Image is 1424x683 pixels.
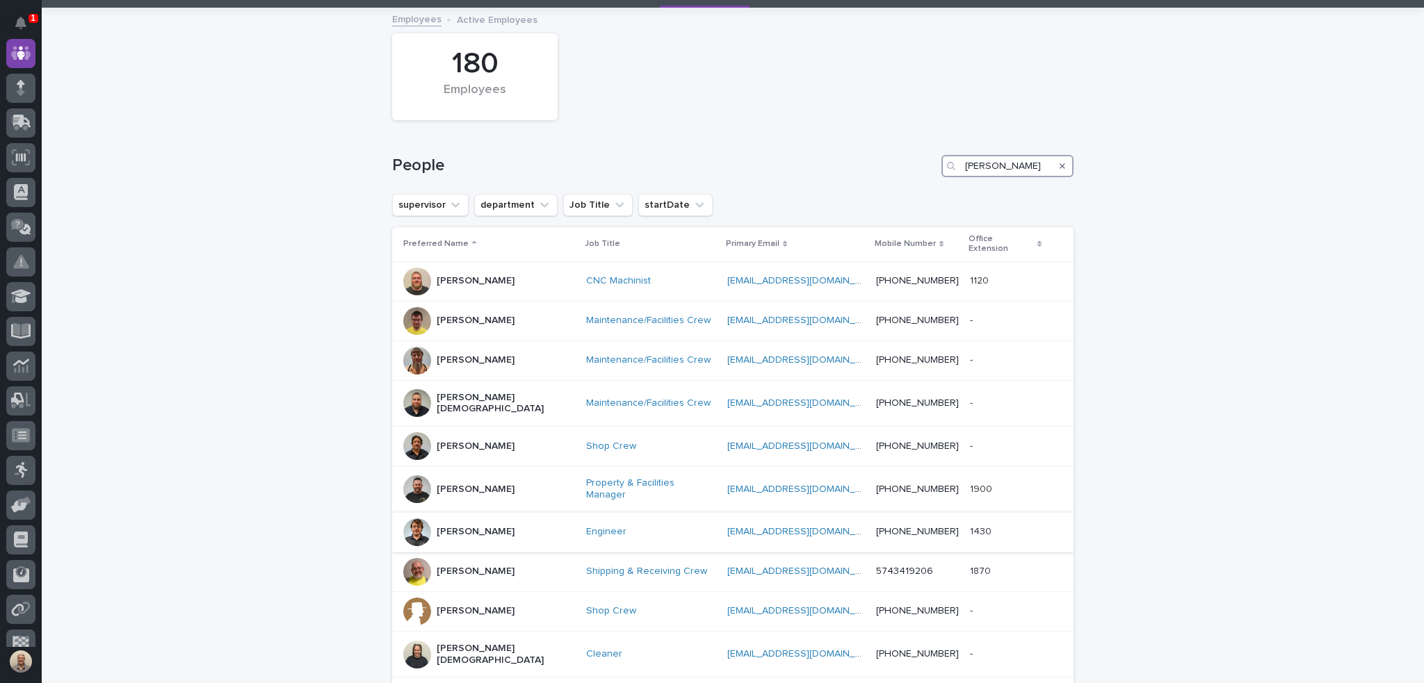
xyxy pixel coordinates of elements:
a: [EMAIL_ADDRESS][DOMAIN_NAME] [727,527,884,536]
button: users-avatar [6,647,35,676]
p: 1900 [970,481,995,495]
tr: [PERSON_NAME]CNC Machinist [EMAIL_ADDRESS][DOMAIN_NAME] [PHONE_NUMBER]11201120 [392,261,1074,301]
tr: [PERSON_NAME]Shipping & Receiving Crew [EMAIL_ADDRESS][DOMAIN_NAME] 574341920618701870 [392,552,1074,591]
a: Property & Facilities Manager [586,477,716,501]
tr: [PERSON_NAME][DEMOGRAPHIC_DATA]Cleaner [EMAIL_ADDRESS][DOMAIN_NAME] [PHONE_NUMBER]-- [392,631,1074,677]
button: Notifications [6,8,35,38]
tr: [PERSON_NAME]Maintenance/Facilities Crew [EMAIL_ADDRESS][DOMAIN_NAME] [PHONE_NUMBER]-- [392,301,1074,340]
tr: [PERSON_NAME]Engineer [EMAIL_ADDRESS][DOMAIN_NAME] [PHONE_NUMBER]14301430 [392,512,1074,552]
p: [PERSON_NAME] [437,484,515,495]
a: [EMAIL_ADDRESS][DOMAIN_NAME] [727,649,884,659]
a: Shop Crew [586,441,636,452]
a: [PHONE_NUMBER] [876,527,959,536]
tr: [PERSON_NAME]Maintenance/Facilities Crew [EMAIL_ADDRESS][DOMAIN_NAME] [PHONE_NUMBER]-- [392,340,1074,380]
a: Cleaner [586,648,622,660]
a: [EMAIL_ADDRESS][DOMAIN_NAME] [727,398,884,408]
a: [EMAIL_ADDRESS][DOMAIN_NAME] [727,276,884,286]
p: [PERSON_NAME][DEMOGRAPHIC_DATA] [437,392,575,415]
button: Job Title [563,194,633,216]
a: [EMAIL_ADDRESS][DOMAIN_NAME] [727,566,884,576]
a: Maintenance/Facilities Crew [586,315,711,327]
a: [PHONE_NUMBER] [876,276,959,286]
button: supervisor [392,194,469,216]
a: CNC Machinist [586,275,651,287]
p: Primary Email [726,236,779,252]
p: Job Title [585,236,620,252]
p: [PERSON_NAME] [437,275,515,287]
a: Shop Crew [586,605,636,617]
p: [PERSON_NAME] [437,526,515,538]
a: Maintenance/Facilities Crew [586,397,711,409]
p: - [970,438,976,452]
input: Search [941,155,1074,177]
p: Office Extension [969,231,1034,257]
p: - [970,602,976,617]
p: [PERSON_NAME] [437,354,515,366]
a: [EMAIL_ADDRESS][DOMAIN_NAME] [727,441,884,451]
tr: [PERSON_NAME]Shop Crew [EMAIL_ADDRESS][DOMAIN_NAME] [PHONE_NUMBER]-- [392,591,1074,631]
p: - [970,395,976,409]
a: [EMAIL_ADDRESS][DOMAIN_NAME] [727,355,884,365]
p: - [970,312,976,327]
tr: [PERSON_NAME][DEMOGRAPHIC_DATA]Maintenance/Facilities Crew [EMAIL_ADDRESS][DOMAIN_NAME] [PHONE_NU... [392,380,1074,427]
tr: [PERSON_NAME]Property & Facilities Manager [EMAIL_ADDRESS][DOMAIN_NAME] [PHONE_NUMBER]19001900 [392,466,1074,513]
a: [PHONE_NUMBER] [876,315,959,325]
a: [PHONE_NUMBER] [876,441,959,451]
div: 180 [416,47,534,81]
a: Maintenance/Facilities Crew [586,354,711,366]
p: Mobile Number [875,236,936,252]
a: [PHONE_NUMBER] [876,484,959,494]
p: 1870 [970,563,994,577]
button: startDate [638,194,713,216]
a: [EMAIL_ADDRESS][DOMAIN_NAME] [727,315,884,325]
div: Employees [416,83,534,112]
a: Employees [392,10,442,26]
a: [PHONE_NUMBER] [876,606,959,616]
p: [PERSON_NAME] [437,566,515,577]
h1: People [392,156,936,176]
p: [PERSON_NAME] [437,315,515,327]
p: 1120 [970,272,992,287]
button: department [474,194,558,216]
a: 5743419206 [876,566,933,576]
p: 1430 [970,523,994,538]
p: Active Employees [457,11,537,26]
p: [PERSON_NAME][DEMOGRAPHIC_DATA] [437,643,575,666]
p: [PERSON_NAME] [437,441,515,452]
p: - [970,645,976,660]
div: Notifications1 [17,17,35,39]
a: [EMAIL_ADDRESS][DOMAIN_NAME] [727,606,884,616]
a: [PHONE_NUMBER] [876,649,959,659]
a: Shipping & Receiving Crew [586,566,707,577]
p: Preferred Name [403,236,469,252]
a: [PHONE_NUMBER] [876,398,959,408]
p: 1 [31,13,35,23]
tr: [PERSON_NAME]Shop Crew [EMAIL_ADDRESS][DOMAIN_NAME] [PHONE_NUMBER]-- [392,427,1074,466]
p: [PERSON_NAME] [437,605,515,617]
p: - [970,352,976,366]
a: Engineer [586,526,626,538]
a: [EMAIL_ADDRESS][DOMAIN_NAME] [727,484,884,494]
a: [PHONE_NUMBER] [876,355,959,365]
